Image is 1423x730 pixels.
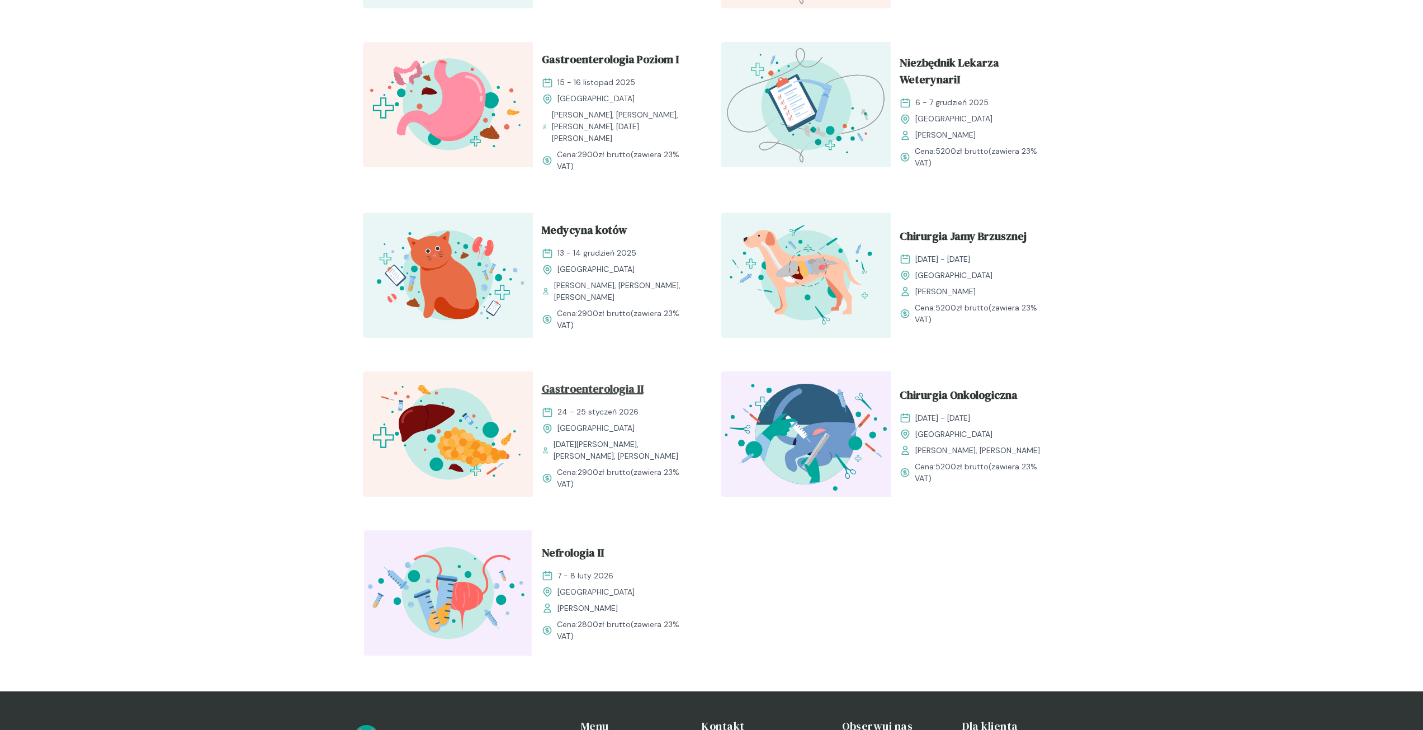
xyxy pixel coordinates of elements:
a: Nefrologia II [542,544,694,566]
span: 7 - 8 luty 2026 [557,570,613,582]
span: 5200 zł brutto [935,303,989,313]
span: [GEOGRAPHIC_DATA] [557,586,635,598]
span: [DATE][PERSON_NAME], [PERSON_NAME], [PERSON_NAME] [554,439,694,462]
span: Cena: (zawiera 23% VAT) [915,461,1052,484]
span: Cena: (zawiera 23% VAT) [557,467,694,490]
span: Cena: (zawiera 23% VAT) [915,145,1052,169]
span: [GEOGRAPHIC_DATA] [557,422,635,434]
a: Gastroenterologia II [542,380,694,402]
span: 2800 zł brutto [578,619,631,629]
a: Chirurgia Onkologiczna [900,387,1052,408]
span: 24 - 25 styczeń 2026 [557,406,639,418]
span: Cena: (zawiera 23% VAT) [557,308,694,331]
span: Gastroenterologia Poziom I [542,51,679,72]
span: 5200 zł brutto [935,461,989,472]
span: [PERSON_NAME], [PERSON_NAME], [PERSON_NAME], [DATE][PERSON_NAME] [552,109,694,144]
span: [PERSON_NAME], [PERSON_NAME], [PERSON_NAME] [554,280,693,303]
span: 15 - 16 listopad 2025 [557,77,635,88]
span: Nefrologia II [542,544,604,566]
span: [PERSON_NAME] [915,129,976,141]
a: Medycyna kotów [542,222,694,243]
span: 5200 zł brutto [935,146,989,156]
img: aHe4VUMqNJQqH-M0_ProcMH_T.svg [721,42,891,167]
span: 2900 zł brutto [578,467,631,477]
span: [GEOGRAPHIC_DATA] [915,113,992,125]
span: [PERSON_NAME], [PERSON_NAME] [915,445,1040,456]
span: Cena: (zawiera 23% VAT) [557,149,694,172]
a: Niezbędnik Lekarza WeterynariI [900,54,1052,92]
img: Zpbdlx5LeNNTxNvT_GastroI_T.svg [363,42,533,167]
img: aHfQZEMqNJQqH-e8_MedKot_T.svg [363,213,533,338]
a: Chirurgia Jamy Brzusznej [900,228,1052,249]
span: 2900 zł brutto [578,308,631,318]
span: Gastroenterologia II [542,380,644,402]
span: [PERSON_NAME] [557,602,618,614]
span: Chirurgia Onkologiczna [900,387,1018,408]
img: aHfRokMqNJQqH-fc_ChiruJB_T.svg [721,213,891,338]
span: Cena: (zawiera 23% VAT) [557,619,694,642]
span: Cena: (zawiera 23% VAT) [915,302,1052,326]
span: 6 - 7 grudzień 2025 [915,97,989,109]
span: [GEOGRAPHIC_DATA] [915,270,992,281]
a: Gastroenterologia Poziom I [542,51,694,72]
span: [PERSON_NAME] [915,286,976,298]
img: ZxkxEIF3NbkBX8eR_GastroII_T.svg [363,371,533,497]
img: ZpbL5h5LeNNTxNpI_ChiruOnko_T.svg [721,371,891,497]
span: Medycyna kotów [542,222,627,243]
span: [DATE] - [DATE] [915,412,970,424]
span: Chirurgia Jamy Brzusznej [900,228,1027,249]
span: 13 - 14 grudzień 2025 [557,247,636,259]
span: [GEOGRAPHIC_DATA] [557,263,635,275]
span: [DATE] - [DATE] [915,253,970,265]
span: [GEOGRAPHIC_DATA] [557,93,635,105]
span: [GEOGRAPHIC_DATA] [915,428,992,440]
img: ZpgBUh5LeNNTxPrX_Uro_T.svg [363,530,533,656]
span: 2900 zł brutto [578,149,631,159]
